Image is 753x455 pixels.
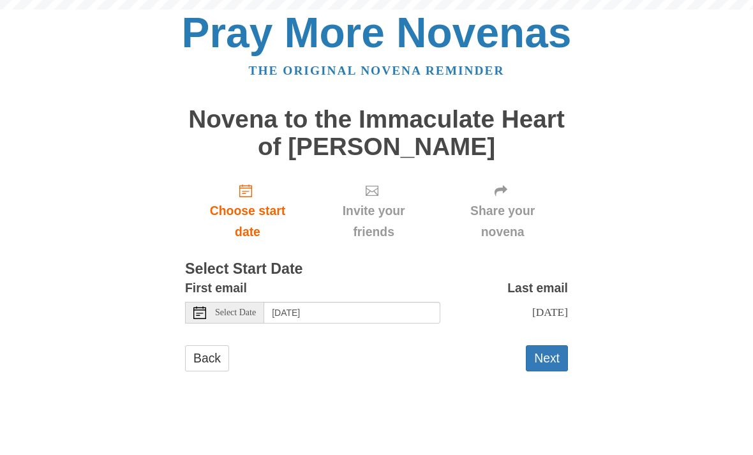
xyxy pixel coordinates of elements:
[185,278,247,299] label: First email
[215,308,256,317] span: Select Date
[532,306,568,318] span: [DATE]
[185,345,229,371] a: Back
[185,261,568,278] h3: Select Start Date
[507,278,568,299] label: Last email
[182,9,572,56] a: Pray More Novenas
[437,173,568,249] div: Click "Next" to confirm your start date first.
[185,173,310,249] a: Choose start date
[249,64,505,77] a: The original novena reminder
[310,173,437,249] div: Click "Next" to confirm your start date first.
[185,106,568,160] h1: Novena to the Immaculate Heart of [PERSON_NAME]
[526,345,568,371] button: Next
[323,200,424,242] span: Invite your friends
[450,200,555,242] span: Share your novena
[198,200,297,242] span: Choose start date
